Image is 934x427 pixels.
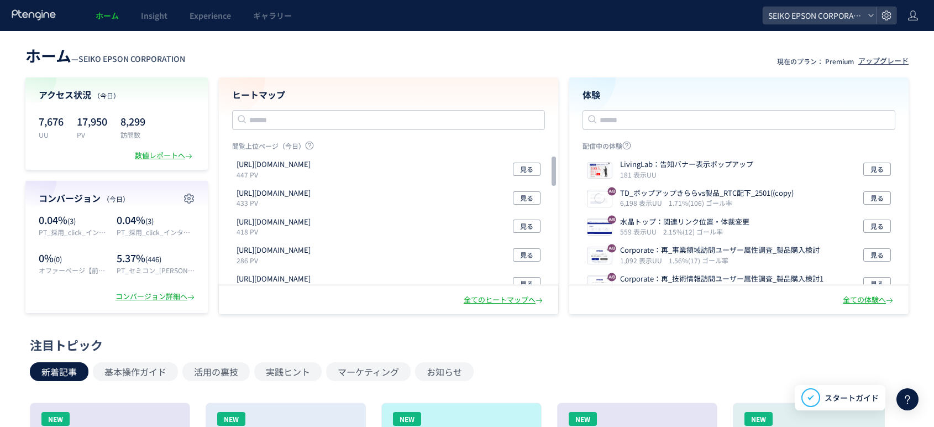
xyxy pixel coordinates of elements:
[415,362,474,381] button: お知らせ
[237,227,315,236] p: 418 PV
[513,163,541,176] button: 見る
[513,220,541,233] button: 見る
[41,412,70,426] div: NEW
[825,392,879,404] span: スタートガイド
[77,112,107,130] p: 17,950
[237,198,315,207] p: 433 PV
[30,362,88,381] button: 新着記事
[237,170,315,179] p: 447 PV
[116,291,197,302] div: コンバージョン詳細へ
[25,44,71,66] span: ホーム
[237,188,311,199] p: https://corporate.epson/en/
[77,130,107,139] p: PV
[25,44,185,66] div: —
[777,56,854,66] p: 現在のプラン： Premium
[96,10,119,21] span: ホーム
[569,412,597,426] div: NEW
[520,220,533,233] span: 見る
[513,191,541,205] button: 見る
[744,412,773,426] div: NEW
[117,213,195,227] p: 0.04%
[237,217,311,227] p: https://corporate.epson/ja/about/
[520,248,533,262] span: 見る
[520,163,533,176] span: 見る
[39,88,195,101] h4: アクセス状況
[190,10,231,21] span: Experience
[93,362,178,381] button: 基本操作ガイド
[765,7,863,24] span: SEIKO EPSON CORPORATION
[237,284,315,294] p: 284 PV
[67,216,76,226] span: (3)
[54,254,62,264] span: (0)
[237,245,311,256] p: https://store.orient-watch.com/pages/bambino
[253,10,292,21] span: ギャラリー
[520,277,533,290] span: 見る
[135,150,195,161] div: 数値レポートへ
[520,191,533,205] span: 見る
[39,265,111,275] p: オファーページ【前後見る用】
[103,194,129,204] span: （今日）
[237,274,311,284] p: https://store.orient-watch.com/collections/all
[39,251,111,265] p: 0%
[117,251,195,265] p: 5.37%
[39,213,111,227] p: 0.04%
[39,112,64,130] p: 7,676
[145,254,161,264] span: (446)
[513,248,541,262] button: 見る
[858,56,909,66] div: アップグレード
[232,88,545,101] h4: ヒートマップ
[182,362,250,381] button: 活用の裏技
[120,130,145,139] p: 訪問数
[326,362,411,381] button: マーケティング
[393,412,421,426] div: NEW
[78,53,185,64] span: SEIKO EPSON CORPORATION
[30,336,899,353] div: 注目トピック
[237,256,315,265] p: 286 PV
[39,130,64,139] p: UU
[141,10,167,21] span: Insight
[217,412,245,426] div: NEW
[237,159,311,170] p: https://corporate.epson/ja/
[232,141,545,155] p: 閲覧上位ページ（今日）
[254,362,322,381] button: 実践ヒント
[117,227,195,237] p: PT_採用_click_インターンシップ2025Entry
[464,295,545,305] div: 全てのヒートマップへ
[93,91,120,100] span: （今日）
[145,216,154,226] span: (3)
[117,265,195,275] p: PT_セミコン_和文配下
[39,227,111,237] p: PT_採用_click_インターンシップ2025Mypage
[39,192,195,205] h4: コンバージョン
[120,112,145,130] p: 8,299
[513,277,541,290] button: 見る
